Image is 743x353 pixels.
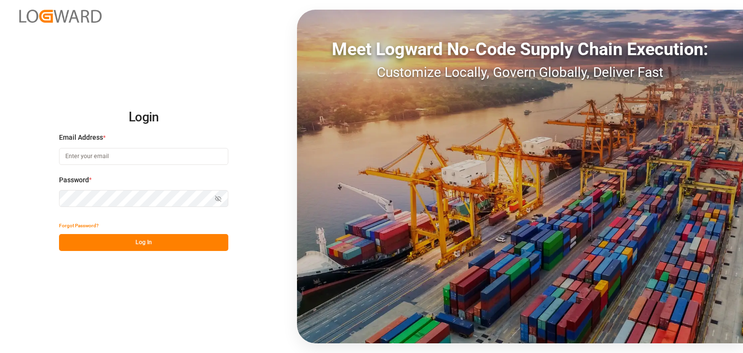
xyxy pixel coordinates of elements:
[297,62,743,83] div: Customize Locally, Govern Globally, Deliver Fast
[59,102,228,133] h2: Login
[297,36,743,62] div: Meet Logward No-Code Supply Chain Execution:
[59,217,99,234] button: Forgot Password?
[59,175,89,185] span: Password
[59,148,228,165] input: Enter your email
[19,10,102,23] img: Logward_new_orange.png
[59,132,103,143] span: Email Address
[59,234,228,251] button: Log In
